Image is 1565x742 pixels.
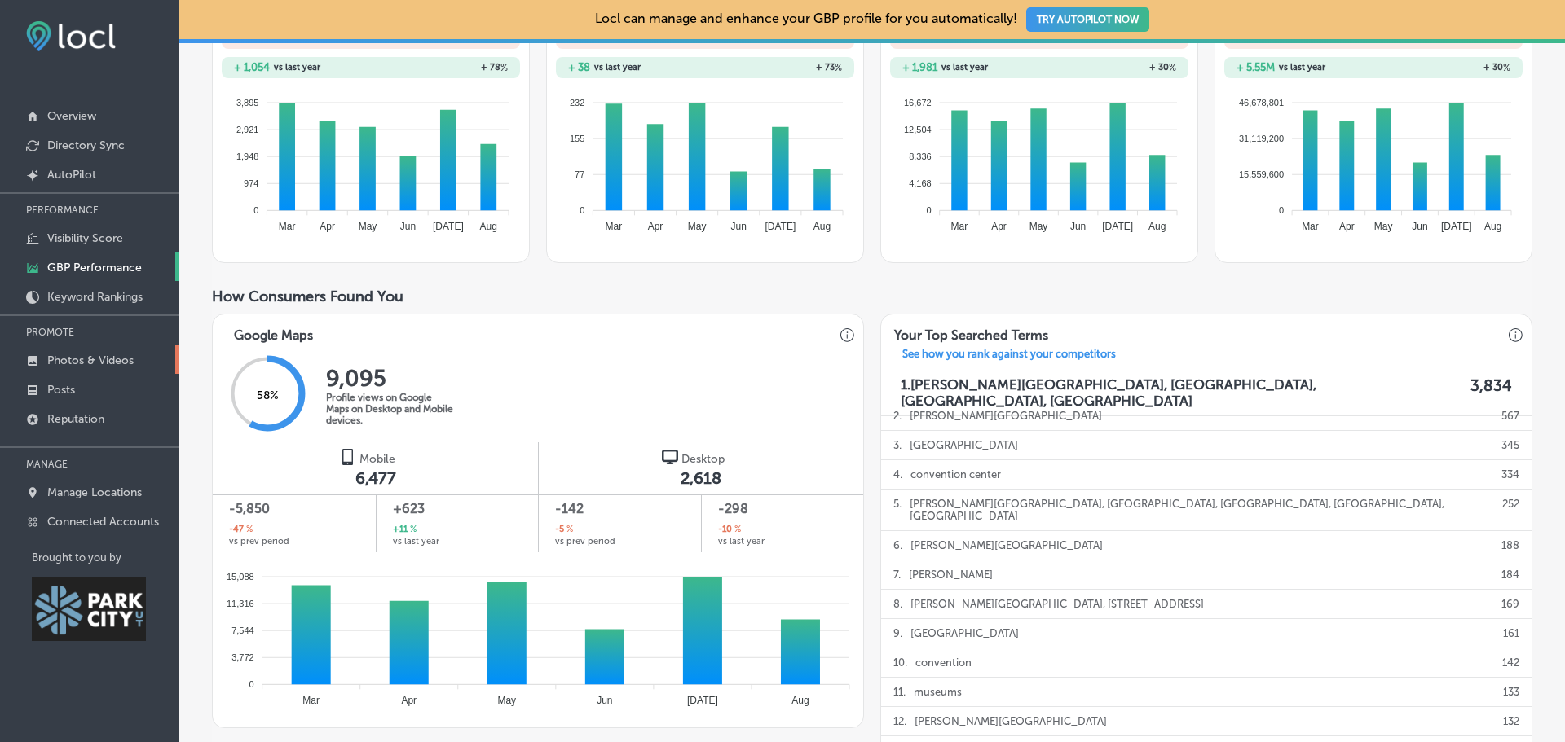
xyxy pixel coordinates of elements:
tspan: 2,921 [236,125,259,134]
span: % [500,62,508,73]
p: [GEOGRAPHIC_DATA] [910,431,1018,459]
h2: + 1,981 [902,61,937,73]
p: 7 . [893,560,901,589]
tspan: 8,336 [909,151,932,161]
tspan: 7,544 [231,626,254,635]
p: Brought to you by [32,551,179,564]
tspan: 15,088 [227,572,254,582]
span: % [244,523,253,537]
tspan: Apr [1339,221,1355,232]
p: [PERSON_NAME][GEOGRAPHIC_DATA] [910,531,1103,560]
p: [PERSON_NAME][GEOGRAPHIC_DATA] [915,707,1107,735]
h2: + 78 [371,62,508,73]
tspan: May [1374,221,1393,232]
tspan: 155 [570,134,584,143]
span: vs last year [274,63,320,72]
tspan: Mar [1302,221,1319,232]
tspan: 232 [570,97,584,107]
span: -142 [555,499,685,519]
span: How Consumers Found You [212,288,403,305]
p: 133 [1503,678,1519,706]
tspan: Jun [1412,221,1427,232]
tspan: 4,168 [909,178,932,188]
h2: -47 [229,523,253,537]
button: TRY AUTOPILOT NOW [1026,7,1149,32]
p: 9 . [893,619,902,648]
label: 3,834 [1470,376,1512,409]
tspan: Aug [791,695,809,706]
h3: Google Maps [221,314,326,348]
tspan: 0 [580,205,584,215]
tspan: 77 [575,169,584,179]
span: vs prev period [555,537,615,546]
p: [PERSON_NAME][GEOGRAPHIC_DATA], [STREET_ADDRESS] [910,590,1204,618]
p: 334 [1501,460,1519,489]
span: -298 [718,499,847,519]
span: 2,618 [681,468,721,488]
tspan: Mar [951,221,968,232]
h2: 9,095 [326,365,456,392]
tspan: May [1029,221,1048,232]
p: convention center [910,460,1001,489]
p: 184 [1501,560,1519,589]
span: 58 % [257,389,279,402]
h2: + 30 [1373,62,1510,73]
p: convention [915,648,972,677]
p: Posts [47,383,75,397]
p: Photos & Videos [47,353,134,367]
tspan: [DATE] [1102,221,1133,232]
p: 11 . [893,678,906,706]
span: % [1169,62,1176,73]
tspan: Aug [480,221,497,232]
tspan: Jun [731,221,747,232]
span: Desktop [681,452,725,466]
p: Profile views on Google Maps on Desktop and Mobile devices. [326,392,456,426]
img: logo [340,449,356,465]
p: Keyword Rankings [47,290,143,304]
tspan: [DATE] [765,221,796,232]
tspan: Mar [279,221,296,232]
tspan: May [359,221,377,232]
span: vs last year [718,537,765,546]
tspan: 3,772 [231,652,254,662]
tspan: 1,948 [236,151,259,161]
span: % [732,523,741,537]
h2: +11 [393,523,417,537]
p: 4 . [893,460,902,489]
img: logo [662,449,678,465]
p: 1. [PERSON_NAME][GEOGRAPHIC_DATA], [GEOGRAPHIC_DATA], [GEOGRAPHIC_DATA], [GEOGRAPHIC_DATA] [901,376,1462,409]
span: % [408,523,417,537]
p: Manage Locations [47,485,142,499]
tspan: Jun [400,221,416,232]
tspan: [DATE] [1441,221,1472,232]
span: % [835,62,842,73]
tspan: Aug [1484,221,1501,232]
p: 12 . [893,707,906,735]
tspan: Apr [320,221,335,232]
h2: -5 [555,523,573,537]
p: AutoPilot [47,168,96,182]
p: 5 . [893,490,902,530]
span: % [564,523,573,537]
p: 2 . [893,402,902,430]
p: GBP Performance [47,261,142,274]
p: museums [914,678,962,706]
tspan: Mar [606,221,623,232]
tspan: 15,559,600 [1239,169,1284,179]
tspan: 11,316 [227,599,254,608]
p: 8 . [893,590,902,618]
tspan: 0 [249,679,254,689]
p: 345 [1501,431,1519,459]
p: Directory Sync [47,138,125,152]
img: fda3e92497d09a02dc62c9cd864e3231.png [26,21,116,51]
tspan: May [688,221,707,232]
tspan: 3,895 [236,97,259,107]
p: Overview [47,109,96,123]
h2: + 30 [1039,62,1176,73]
span: vs prev period [229,537,289,546]
p: 567 [1501,402,1519,430]
p: 3 . [893,431,902,459]
p: Visibility Score [47,231,123,245]
p: 132 [1503,707,1519,735]
tspan: 974 [244,178,258,188]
